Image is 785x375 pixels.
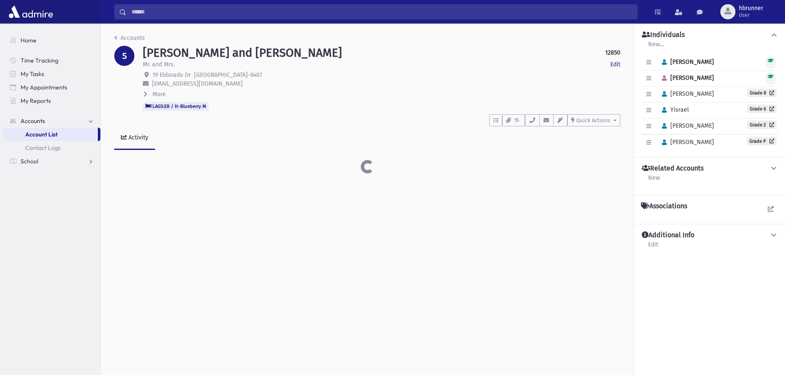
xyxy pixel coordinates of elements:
input: Search [126,4,637,19]
span: My Tasks [21,70,44,78]
a: Grade 6 [747,105,777,113]
div: Activity [127,134,148,141]
a: Edit [610,60,620,69]
span: FLAGS:ER / H-Blueberry M [143,102,209,110]
span: [GEOGRAPHIC_DATA]-6407 [194,71,262,79]
span: [PERSON_NAME] [658,74,714,81]
span: User [739,12,763,18]
a: My Reports [3,94,100,108]
span: Yisrael [658,106,689,113]
img: AdmirePro [7,3,55,20]
button: Additional Info [641,231,778,240]
strong: 12850 [605,48,620,57]
a: My Appointments [3,81,100,94]
a: My Tasks [3,67,100,81]
span: [PERSON_NAME] [658,122,714,129]
span: Quick Actions [576,117,610,123]
h4: Associations [641,202,687,210]
h4: Related Accounts [642,164,704,173]
span: [PERSON_NAME] [658,139,714,146]
button: Quick Actions [567,114,620,126]
h1: [PERSON_NAME] and [PERSON_NAME] [143,46,342,60]
nav: breadcrumb [114,34,145,46]
button: More [143,90,167,99]
a: New [648,173,660,188]
a: New... [648,39,664,55]
a: Grade 2 [747,121,777,129]
span: [EMAIL_ADDRESS][DOMAIN_NAME] [152,80,243,87]
span: School [21,157,38,165]
a: Home [3,34,100,47]
span: [PERSON_NAME] [658,58,714,66]
h4: Individuals [642,31,685,39]
a: Accounts [114,34,145,42]
a: Grade 8 [747,89,777,97]
span: [PERSON_NAME] [658,90,714,97]
a: Account List [3,128,98,141]
a: Grade P [747,137,777,145]
span: Home [21,37,37,44]
span: Account List [25,131,58,138]
h4: Additional Info [642,231,694,240]
div: S [114,46,134,66]
a: Edit [648,240,659,255]
span: More [152,91,166,98]
p: Mr. and Mrs. [143,60,175,69]
span: Time Tracking [21,57,58,64]
span: Contact Logs [25,144,60,152]
span: 19 Eldorado Dr [152,71,191,79]
a: Accounts [3,114,100,128]
a: School [3,155,100,168]
button: 15 [502,114,525,126]
button: Individuals [641,31,778,39]
span: My Appointments [21,84,67,91]
span: hbrunner [739,5,763,12]
span: My Reports [21,97,51,105]
button: Related Accounts [641,164,778,173]
a: Time Tracking [3,54,100,67]
a: Contact Logs [3,141,100,155]
span: Accounts [21,117,45,125]
span: 15 [512,117,521,124]
a: Activity [114,126,155,150]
